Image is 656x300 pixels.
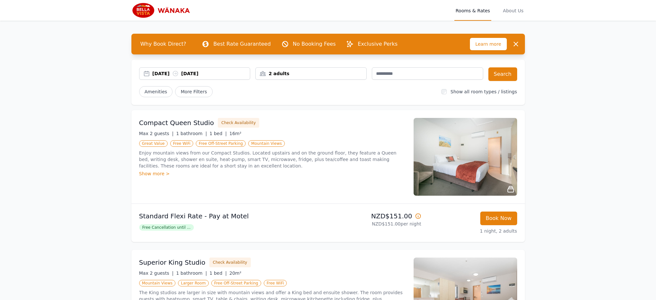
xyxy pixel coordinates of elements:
span: 20m² [229,271,241,276]
p: Enjoy mountain views from our Compact Studios. Located upstairs and on the ground floor, they fea... [139,150,406,169]
div: [DATE] [DATE] [152,70,250,77]
span: Great Value [139,140,168,147]
span: Free Off-Street Parking [196,140,246,147]
p: NZD$151.00 per night [331,221,421,227]
div: 2 adults [256,70,366,77]
span: Larger Room [178,280,209,286]
span: Max 2 guests | [139,271,174,276]
button: Book Now [480,212,517,225]
p: 1 night, 2 adults [427,228,517,234]
span: 1 bathroom | [176,271,207,276]
span: Free WiFi [170,140,194,147]
span: 1 bed | [209,131,227,136]
p: Exclusive Perks [358,40,397,48]
span: Mountain Views [248,140,284,147]
button: Amenities [139,86,173,97]
h3: Superior King Studio [139,258,206,267]
img: Bella Vista Wanaka [131,3,194,18]
button: Check Availability [209,258,251,267]
span: 16m² [229,131,241,136]
span: Max 2 guests | [139,131,174,136]
span: Mountain Views [139,280,175,286]
button: Search [488,67,517,81]
p: NZD$151.00 [331,212,421,221]
span: Learn more [470,38,507,50]
label: Show all room types / listings [450,89,517,94]
div: Show more > [139,170,406,177]
span: Free Off-Street Parking [211,280,261,286]
button: Check Availability [218,118,259,128]
span: Free Cancellation until ... [139,224,194,231]
span: Why Book Direct? [135,38,192,51]
span: More Filters [175,86,212,97]
p: Best Rate Guaranteed [213,40,271,48]
span: 1 bed | [209,271,227,276]
span: 1 bathroom | [176,131,207,136]
span: Free WiFi [264,280,287,286]
h3: Compact Queen Studio [139,118,214,127]
p: Standard Flexi Rate - Pay at Motel [139,212,326,221]
p: No Booking Fees [293,40,336,48]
